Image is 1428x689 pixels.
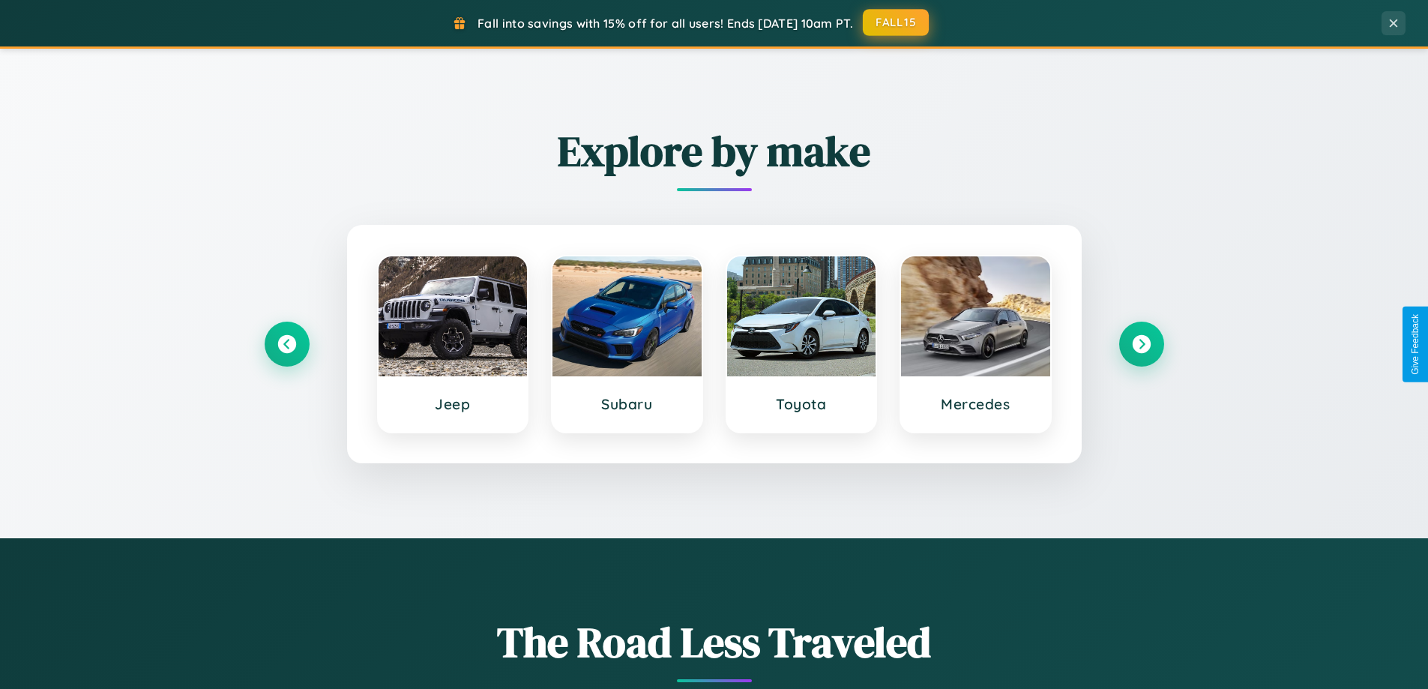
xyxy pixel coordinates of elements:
[567,395,687,413] h3: Subaru
[394,395,513,413] h3: Jeep
[265,613,1164,671] h1: The Road Less Traveled
[265,122,1164,180] h2: Explore by make
[1410,314,1421,375] div: Give Feedback
[477,16,853,31] span: Fall into savings with 15% off for all users! Ends [DATE] 10am PT.
[916,395,1035,413] h3: Mercedes
[863,9,929,36] button: FALL15
[742,395,861,413] h3: Toyota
